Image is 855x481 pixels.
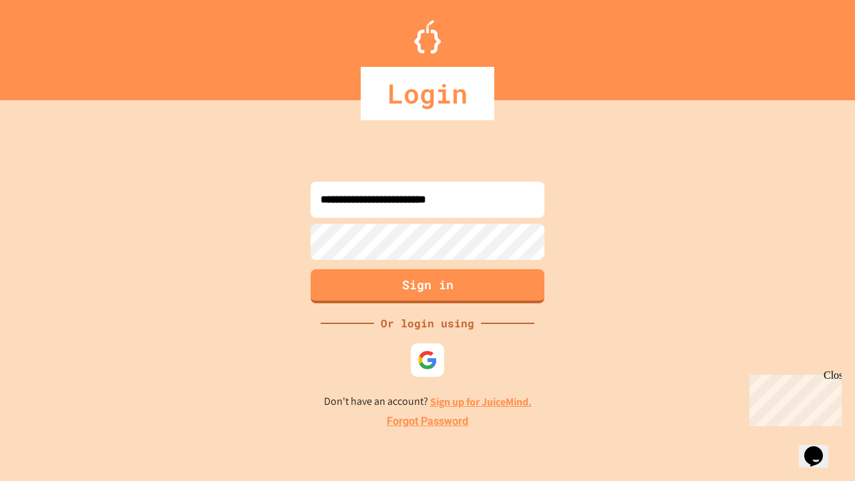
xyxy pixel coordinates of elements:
a: Sign up for JuiceMind. [430,395,532,409]
div: Login [361,67,494,120]
img: Logo.svg [414,20,441,53]
div: Chat with us now!Close [5,5,92,85]
iframe: chat widget [799,428,842,468]
p: Don't have an account? [324,393,532,410]
img: google-icon.svg [417,350,438,370]
button: Sign in [311,269,544,303]
div: Or login using [374,315,481,331]
iframe: chat widget [744,369,842,426]
a: Forgot Password [387,414,468,430]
